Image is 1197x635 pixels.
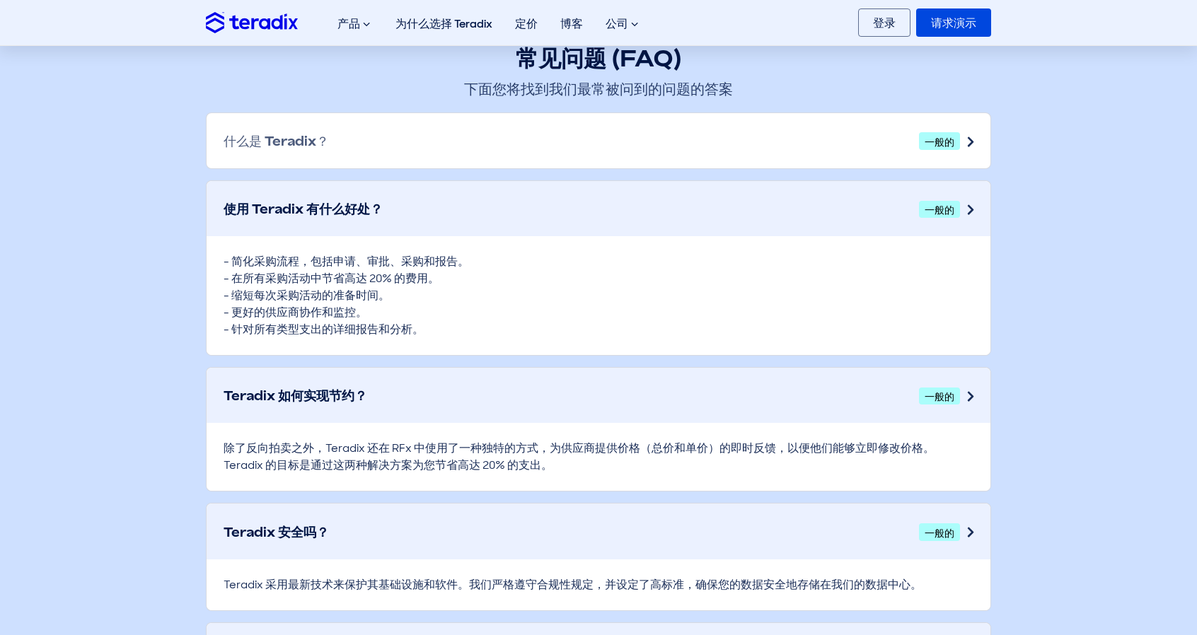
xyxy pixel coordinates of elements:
a: 为什么选择 Teradix [384,1,504,46]
font: 产品 [337,16,360,31]
font: 常见问题 (FAQ) [516,45,681,71]
font: 为什么选择 Teradix [395,16,492,31]
font: 使用 Teradix 有什么好处？ [224,201,383,216]
a: 请求演示 [916,8,991,37]
font: 下面您将找到我们最常被问到的问题的答案 [464,80,733,98]
font: Teradix 如何实现节约？ [224,388,367,403]
a: 博客 [549,1,594,46]
a: 定价 [504,1,549,46]
a: 登录 [858,8,910,37]
font: 博客 [560,16,583,31]
font: 登录 [873,16,896,30]
font: Teradix 采用最新技术来保护其基础设施和软件。我们严格遵守合规性规定，并设定了高标准，确保您的数据安全地存储在我们的数据中心。 [224,577,922,592]
font: 一般的 [925,204,954,216]
font: - 简化采购流程，包括申请、审批、采购和报告。 [224,254,469,269]
font: 定价 [515,16,538,31]
font: Teradix 安全吗？ [224,524,329,540]
font: 一般的 [925,390,954,403]
font: - 在所有采购活动中节省高达 20% 的费用。 [224,271,439,286]
font: 一般的 [925,527,954,540]
font: - 缩短每次采购活动的准备时间。 [224,288,390,303]
img: Teradix 徽标 [206,12,298,33]
font: 请求演示 [931,16,976,30]
font: 公司 [606,16,628,31]
font: 一般的 [925,136,954,148]
font: - 针对所有类型支出的详细报告和分析。 [224,322,424,337]
font: 除了反向拍卖之外，Teradix 还在 RFx 中使用了一种独特的方式，为供应商提供价格（总价和单价）的即时反馈，以便他们能够立即修改价格。Teradix 的目标是通过这两种解决方案为您节省高达... [224,441,935,472]
iframe: Chatbot [1104,542,1177,615]
font: - 更好的供应商协作和监控。 [224,305,367,320]
font: 什么是 Teradix？ [224,133,329,148]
